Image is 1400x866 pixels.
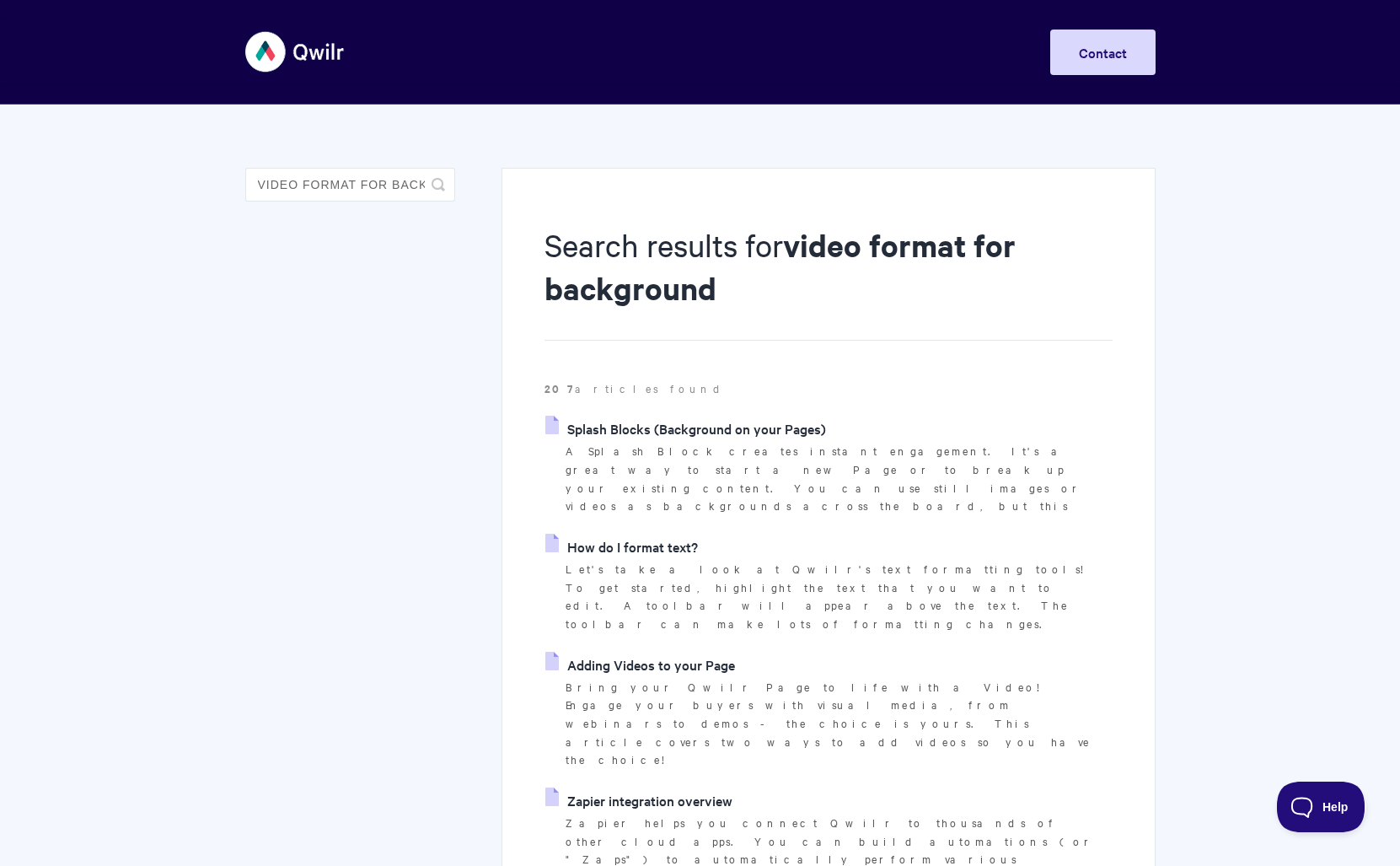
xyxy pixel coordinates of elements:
[1050,30,1156,75] a: Contact
[544,224,1016,309] strong: video format for background
[544,380,575,396] strong: 207
[245,168,455,202] input: Search
[544,379,1112,398] p: articles found
[545,416,826,441] a: Splash Blocks (Background on your Pages)
[545,788,732,813] a: Zapier integration overview
[545,534,698,559] a: How do I format text?
[566,678,1112,770] p: Bring your Qwilr Page to life with a Video! Engage your buyers with visual media, from webinars t...
[566,560,1112,633] p: Let's take a look at Qwilr's text formatting tools! To get started, highlight the text that you w...
[1277,782,1366,832] iframe: Toggle Customer Support
[544,223,1112,341] h1: Search results for
[566,442,1112,515] p: A Splash Block creates instant engagement. It's a great way to start a new Page or to break up yo...
[245,20,346,83] img: Qwilr Help Center
[545,652,735,677] a: Adding Videos to your Page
